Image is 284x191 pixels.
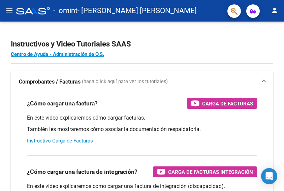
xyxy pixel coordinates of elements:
h3: ¿Cómo cargar una factura? [27,99,98,108]
p: También les mostraremos cómo asociar la documentación respaldatoria. [27,126,257,133]
span: Carga de Facturas [202,99,253,108]
button: Carga de Facturas [187,98,257,109]
a: Instructivo Carga de Facturas [27,138,93,144]
span: - omint [53,3,77,18]
mat-expansion-panel-header: Comprobantes / Facturas (haga click aquí para ver los tutoriales) [11,71,273,93]
mat-icon: menu [5,6,13,14]
p: En este video explicaremos cómo cargar facturas. [27,114,257,122]
h2: Instructivos y Video Tutoriales SAAS [11,38,273,51]
strong: Comprobantes / Facturas [19,78,81,86]
p: En este video explicaremos cómo cargar una factura de integración (discapacidad). [27,183,257,190]
h3: ¿Cómo cargar una factura de integración? [27,167,137,177]
mat-icon: person [271,6,279,14]
span: (haga click aquí para ver los tutoriales) [82,78,168,86]
button: Carga de Facturas Integración [153,166,257,177]
span: Carga de Facturas Integración [168,168,253,176]
a: Centro de Ayuda - Administración de O.S. [11,51,104,57]
span: - [PERSON_NAME] [PERSON_NAME] [77,3,197,18]
div: Open Intercom Messenger [261,168,277,184]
